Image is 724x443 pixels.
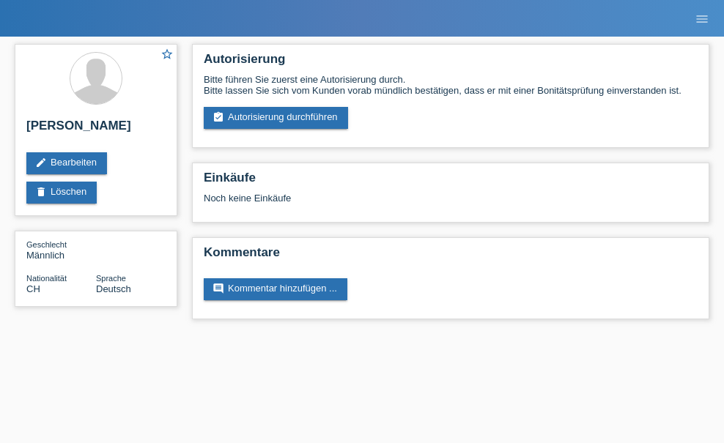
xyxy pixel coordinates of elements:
[204,107,348,129] a: assignment_turned_inAutorisierung durchführen
[26,283,40,294] span: Schweiz
[26,239,96,261] div: Männlich
[35,186,47,198] i: delete
[26,152,107,174] a: editBearbeiten
[204,245,698,267] h2: Kommentare
[204,74,698,96] div: Bitte führen Sie zuerst eine Autorisierung durch. Bitte lassen Sie sich vom Kunden vorab mündlich...
[35,157,47,168] i: edit
[695,12,709,26] i: menu
[687,14,717,23] a: menu
[26,182,97,204] a: deleteLöschen
[160,48,174,61] i: star_border
[26,119,166,141] h2: [PERSON_NAME]
[96,274,126,283] span: Sprache
[204,278,347,300] a: commentKommentar hinzufügen ...
[160,48,174,63] a: star_border
[204,52,698,74] h2: Autorisierung
[204,171,698,193] h2: Einkäufe
[96,283,131,294] span: Deutsch
[213,111,224,123] i: assignment_turned_in
[26,274,67,283] span: Nationalität
[26,240,67,249] span: Geschlecht
[213,283,224,294] i: comment
[204,193,698,215] div: Noch keine Einkäufe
